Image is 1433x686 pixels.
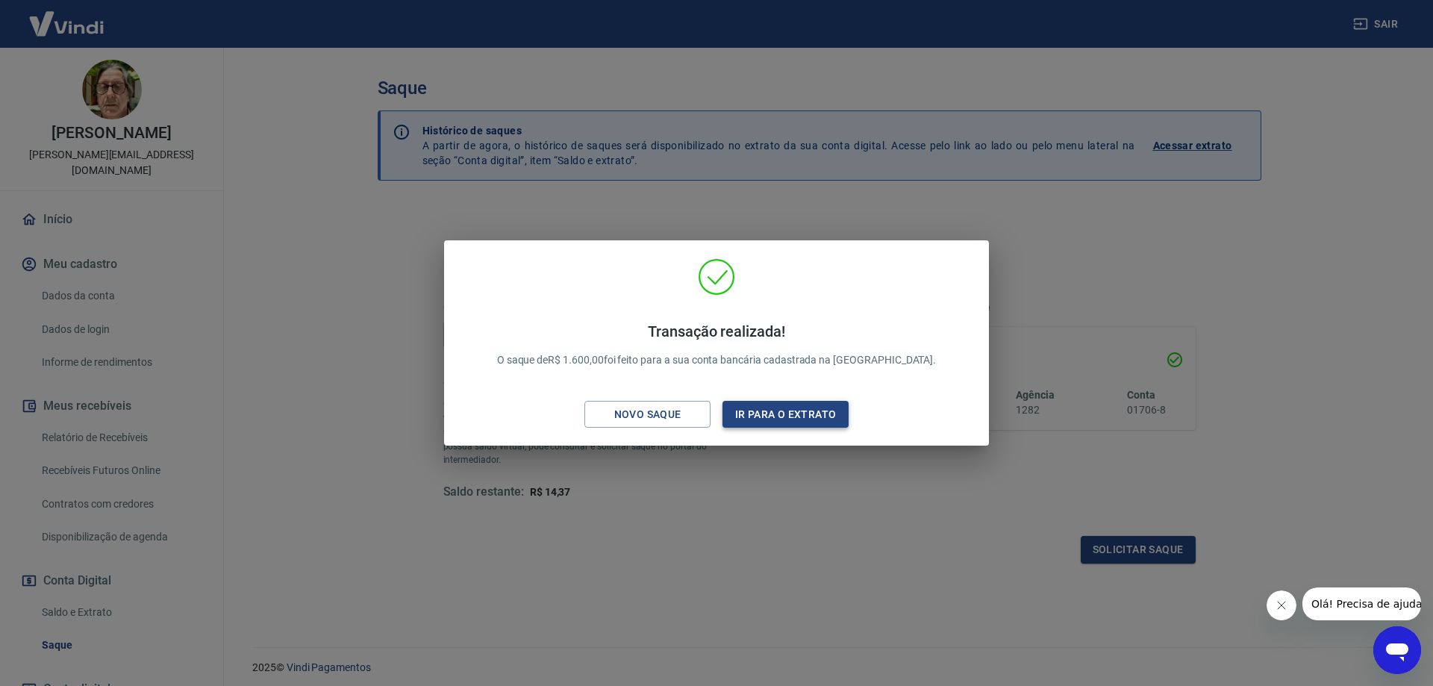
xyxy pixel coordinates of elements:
iframe: Fechar mensagem [1267,590,1296,620]
div: Novo saque [596,405,699,424]
p: O saque de R$ 1.600,00 foi feito para a sua conta bancária cadastrada na [GEOGRAPHIC_DATA]. [497,322,937,368]
span: Olá! Precisa de ajuda? [9,10,125,22]
iframe: Mensagem da empresa [1302,587,1421,620]
button: Ir para o extrato [722,401,849,428]
h4: Transação realizada! [497,322,937,340]
button: Novo saque [584,401,711,428]
iframe: Botão para abrir a janela de mensagens [1373,626,1421,674]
